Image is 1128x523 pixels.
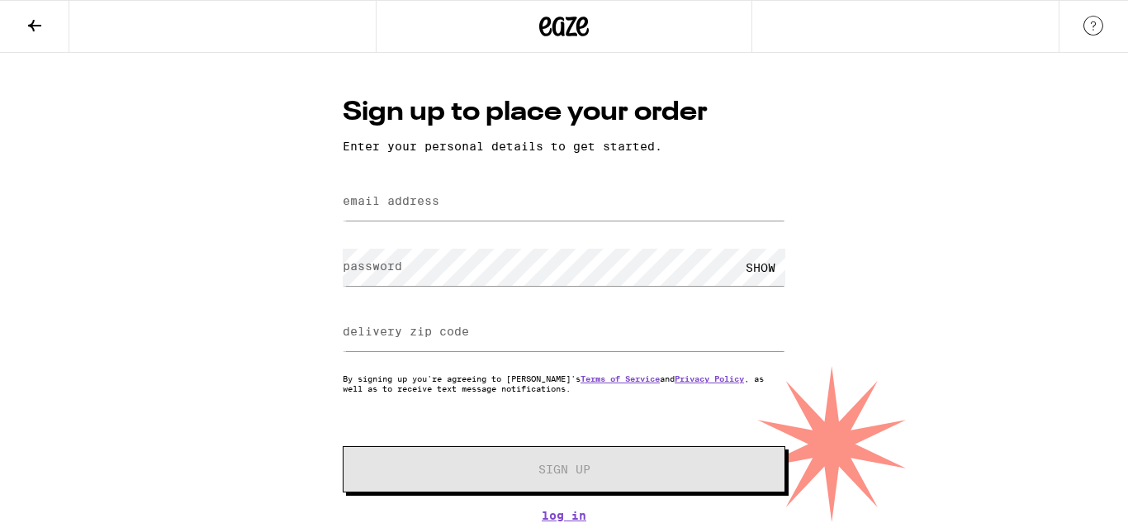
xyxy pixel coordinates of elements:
label: email address [343,194,439,207]
label: password [343,259,402,273]
a: Privacy Policy [675,373,744,383]
a: Terms of Service [581,373,660,383]
input: email address [343,183,785,221]
div: SHOW [736,249,785,286]
input: delivery zip code [343,314,785,351]
a: Log In [343,509,785,522]
p: By signing up you're agreeing to [PERSON_NAME]'s and , as well as to receive text message notific... [343,373,785,393]
button: Sign Up [343,446,785,492]
h1: Sign up to place your order [343,94,785,131]
span: Sign Up [538,464,590,475]
label: delivery zip code [343,325,469,338]
p: Enter your personal details to get started. [343,140,785,153]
